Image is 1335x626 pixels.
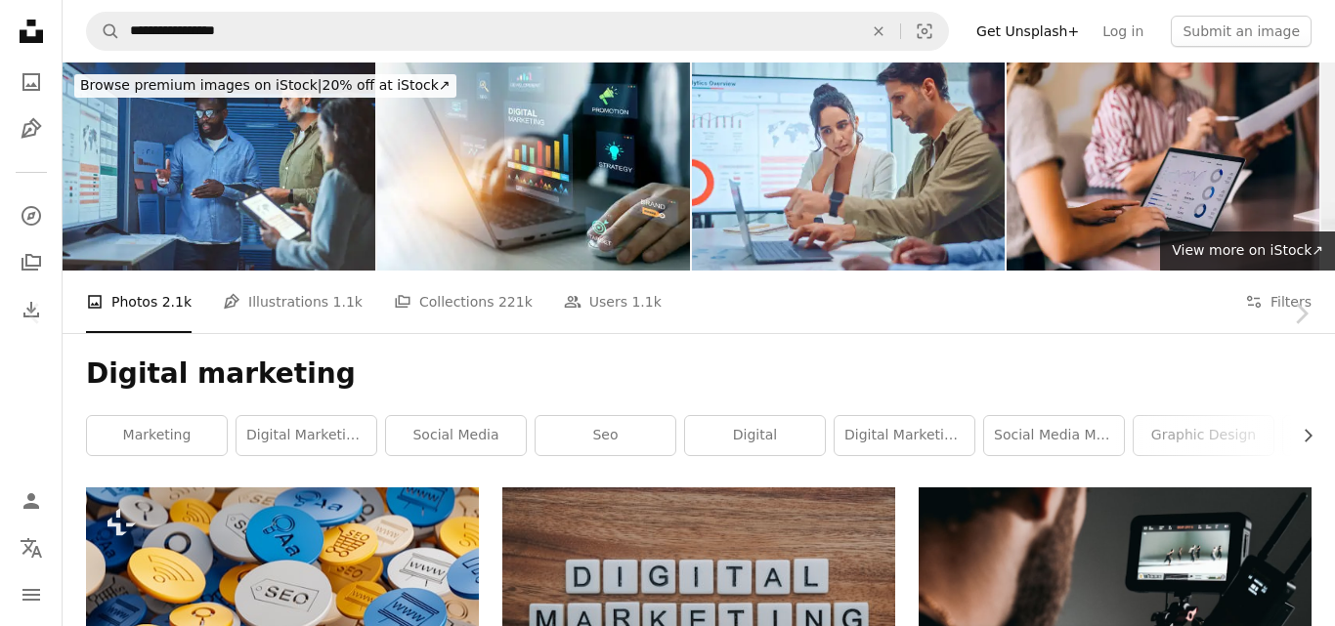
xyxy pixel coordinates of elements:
a: marketing [87,416,227,455]
button: Submit an image [1171,16,1312,47]
span: 1.1k [631,291,661,313]
a: a bunch of different types of buttons on a table [86,589,479,606]
a: digital marketing services [835,416,974,455]
a: Next [1267,220,1335,407]
a: Log in [1091,16,1155,47]
a: seo [536,416,675,455]
span: Browse premium images on iStock | [80,77,322,93]
a: Illustrations [12,109,51,148]
a: Browse premium images on iStock|20% off at iStock↗ [63,63,468,109]
a: social media marketing [984,416,1124,455]
img: A team of multiethnic developers is meeting to discuss the data analytics of marketing. [692,63,1005,271]
a: Photos [12,63,51,102]
button: scroll list to the right [1290,416,1312,455]
a: digital marketing artwork on brown wooden surface [502,589,895,606]
img: Team Collaboration at a Business Meeting with Data Analysis [1007,63,1319,271]
button: Clear [857,13,900,50]
h1: Digital marketing [86,356,1312,392]
button: Language [12,528,51,567]
a: social media [386,416,526,455]
a: Collections 221k [394,271,533,333]
span: 1.1k [333,291,363,313]
a: digital [685,416,825,455]
img: Digital Marketing development and goals strategy.Attract organic traffic for big sales. Digital m... [377,63,690,271]
a: Illustrations 1.1k [223,271,363,333]
form: Find visuals sitewide [86,12,949,51]
button: Visual search [901,13,948,50]
img: Data analytics team meeting at night. [63,63,375,271]
span: 221k [498,291,533,313]
a: Log in / Sign up [12,481,51,521]
a: Users 1.1k [564,271,662,333]
a: View more on iStock↗ [1160,231,1335,271]
button: Menu [12,575,51,614]
button: Filters [1245,271,1312,333]
a: Get Unsplash+ [965,16,1091,47]
span: View more on iStock ↗ [1172,242,1323,258]
a: digital marketing agency [237,416,376,455]
span: 20% off at iStock ↗ [80,77,451,93]
a: Explore [12,196,51,235]
button: Search Unsplash [87,13,120,50]
a: graphic design [1134,416,1273,455]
